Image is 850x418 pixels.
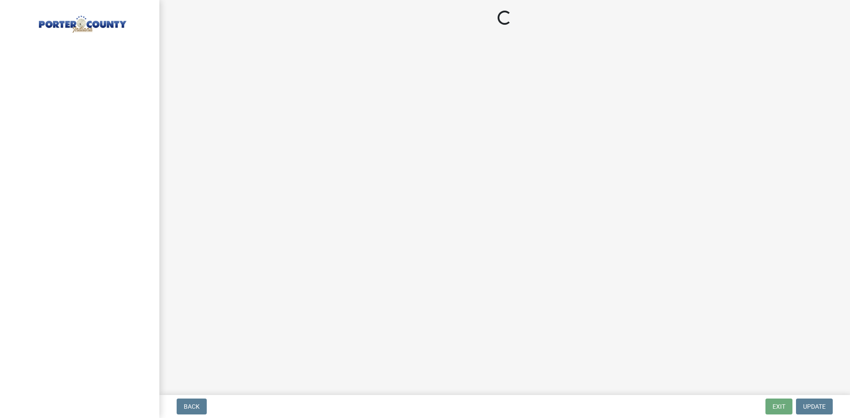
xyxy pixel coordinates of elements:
[803,403,826,410] span: Update
[184,403,200,410] span: Back
[18,9,145,34] img: Porter County, Indiana
[177,399,207,414] button: Back
[765,399,792,414] button: Exit
[796,399,833,414] button: Update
